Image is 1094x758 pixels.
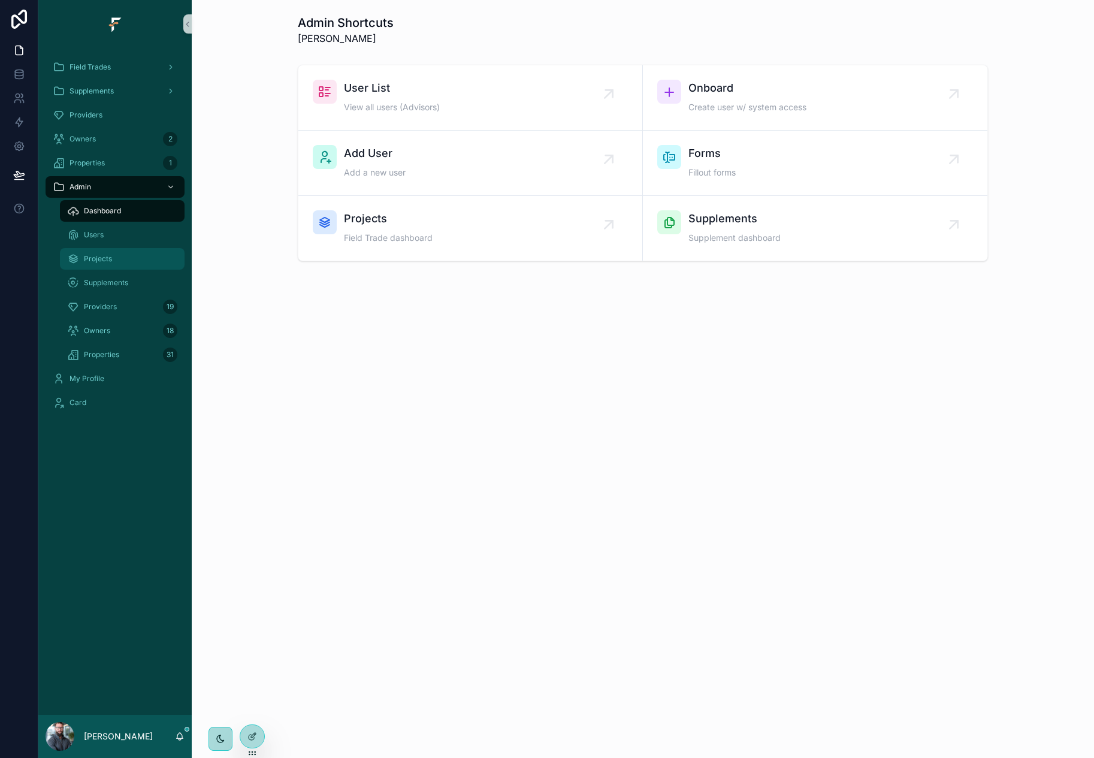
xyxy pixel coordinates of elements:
[298,65,643,131] a: User ListView all users (Advisors)
[60,272,185,294] a: Supplements
[60,296,185,318] a: Providers19
[60,224,185,246] a: Users
[688,145,736,162] span: Forms
[69,398,86,407] span: Card
[163,156,177,170] div: 1
[643,65,987,131] a: OnboardCreate user w/ system access
[60,320,185,342] a: Owners18
[46,128,185,150] a: Owners2
[688,80,806,96] span: Onboard
[163,132,177,146] div: 2
[105,14,125,34] img: App logo
[84,350,119,360] span: Properties
[46,392,185,413] a: Card
[46,368,185,389] a: My Profile
[69,86,114,96] span: Supplements
[69,134,96,144] span: Owners
[344,145,406,162] span: Add User
[298,196,643,261] a: ProjectsField Trade dashboard
[643,131,987,196] a: FormsFillout forms
[60,200,185,222] a: Dashboard
[298,31,394,46] span: [PERSON_NAME]
[688,167,736,179] span: Fillout forms
[46,176,185,198] a: Admin
[38,48,192,429] div: scrollable content
[84,730,153,742] p: [PERSON_NAME]
[46,56,185,78] a: Field Trades
[69,158,105,168] span: Properties
[298,14,394,31] h1: Admin Shortcuts
[298,131,643,196] a: Add UserAdd a new user
[163,348,177,362] div: 31
[46,104,185,126] a: Providers
[69,374,104,383] span: My Profile
[60,248,185,270] a: Projects
[84,302,117,312] span: Providers
[46,152,185,174] a: Properties1
[46,80,185,102] a: Supplements
[84,206,121,216] span: Dashboard
[344,167,406,179] span: Add a new user
[344,232,433,244] span: Field Trade dashboard
[344,80,440,96] span: User List
[69,182,91,192] span: Admin
[84,230,104,240] span: Users
[344,210,433,227] span: Projects
[163,300,177,314] div: 19
[84,326,110,336] span: Owners
[163,324,177,338] div: 18
[688,232,781,244] span: Supplement dashboard
[643,196,987,261] a: SupplementsSupplement dashboard
[84,278,128,288] span: Supplements
[69,62,111,72] span: Field Trades
[344,101,440,113] span: View all users (Advisors)
[60,344,185,366] a: Properties31
[688,101,806,113] span: Create user w/ system access
[69,110,102,120] span: Providers
[688,210,781,227] span: Supplements
[84,254,112,264] span: Projects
